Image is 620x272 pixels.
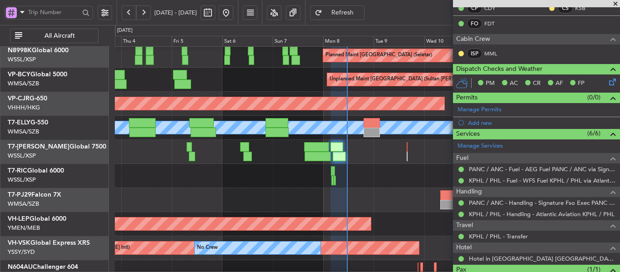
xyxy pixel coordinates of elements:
[467,49,482,59] div: ISP
[24,33,95,39] span: All Aircraft
[8,47,69,54] a: N8998KGlobal 6000
[578,79,585,88] span: FP
[8,95,47,102] a: VP-CJRG-650
[8,200,39,208] a: WMSA/SZB
[8,71,67,78] a: VP-BCYGlobal 5000
[8,264,33,270] span: N604AU
[8,119,30,126] span: T7-ELLY
[469,177,615,184] a: KPHL / PHL - Fuel - WFS Fuel KPHL / PHL via Atlantic Aviation (EJ Asia Only)
[8,143,69,150] span: T7-[PERSON_NAME]
[8,240,30,246] span: VH-VSK
[8,248,35,256] a: YSSY/SYD
[8,168,64,174] a: T7-RICGlobal 6000
[484,4,505,12] a: CDY
[458,142,503,151] a: Manage Services
[556,79,563,88] span: AF
[8,264,78,270] a: N604AUChallenger 604
[456,187,482,197] span: Handling
[587,129,600,138] span: (6/6)
[8,176,36,184] a: WSSL/XSP
[456,220,473,231] span: Travel
[121,36,172,47] div: Thu 4
[10,29,98,43] button: All Aircraft
[323,36,374,47] div: Mon 8
[8,143,106,150] a: T7-[PERSON_NAME]Global 7500
[8,168,27,174] span: T7-RIC
[8,47,32,54] span: N8998K
[8,95,30,102] span: VP-CJR
[273,36,323,47] div: Sun 7
[469,255,615,262] a: Hotel in [GEOGRAPHIC_DATA] [GEOGRAPHIC_DATA]
[456,64,542,74] span: Dispatch Checks and Weather
[424,36,475,47] div: Wed 10
[8,152,36,160] a: WSSL/XSP
[8,216,30,222] span: VH-LEP
[197,241,218,255] div: No Crew
[8,192,61,198] a: T7-PJ29Falcon 7X
[28,5,79,19] input: Trip Number
[8,192,31,198] span: T7-PJ29
[456,153,468,163] span: Fuel
[324,10,361,16] span: Refresh
[456,34,490,45] span: Cabin Crew
[222,36,273,47] div: Sat 6
[484,49,505,58] a: MML
[469,210,615,218] a: KPHL / PHL - Handling - Atlantic Aviation KPHL / PHL
[486,79,495,88] span: PM
[587,93,600,102] span: (0/0)
[510,79,518,88] span: AC
[8,71,30,78] span: VP-BCY
[117,27,133,35] div: [DATE]
[325,49,432,62] div: Planned Maint [GEOGRAPHIC_DATA] (Seletar)
[558,3,573,13] div: CS
[8,224,40,232] a: YMEN/MEB
[467,19,482,29] div: FO
[575,4,595,12] a: KSB
[469,199,615,207] a: PANC / ANC - Handling - Signature Fso Exec PANC / ANC
[172,36,222,47] div: Fri 5
[469,232,528,240] a: KPHL / PHL - Transfer
[484,20,505,28] a: FDT
[8,104,40,112] a: VHHH/HKG
[330,73,547,86] div: Unplanned Maint [GEOGRAPHIC_DATA] (Sultan [PERSON_NAME] [PERSON_NAME] - Subang)
[456,93,477,103] span: Permits
[467,3,482,13] div: CP
[456,242,472,253] span: Hotel
[458,105,502,114] a: Manage Permits
[8,240,90,246] a: VH-VSKGlobal Express XRS
[154,9,197,17] span: [DATE] - [DATE]
[469,165,615,173] a: PANC / ANC - Fuel - AEG Fuel PANC / ANC via Signature (EJ Asia Only)
[8,79,39,88] a: WMSA/SZB
[374,36,424,47] div: Tue 9
[8,55,36,64] a: WSSL/XSP
[310,5,364,20] button: Refresh
[8,216,66,222] a: VH-LEPGlobal 6000
[533,79,541,88] span: CR
[8,119,48,126] a: T7-ELLYG-550
[456,129,480,139] span: Services
[8,128,39,136] a: WMSA/SZB
[468,119,615,127] div: Add new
